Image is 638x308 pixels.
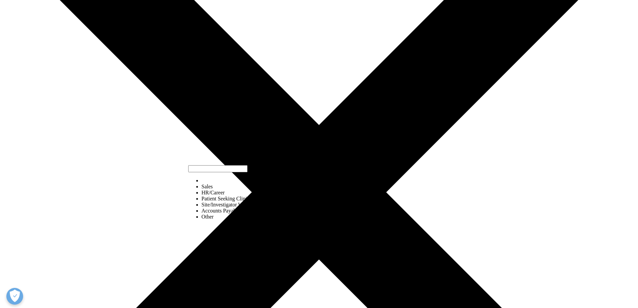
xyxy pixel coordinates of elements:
li: Accounts Payable/Receivable [202,208,267,214]
li: Patient Seeking Clinical Trials [202,196,267,202]
li: Sales [202,184,267,190]
li: Other [202,214,267,220]
button: Open Preferences [6,288,23,305]
li: Site/Investigator Waiting List [202,202,267,208]
li: HR/Career [202,190,267,196]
